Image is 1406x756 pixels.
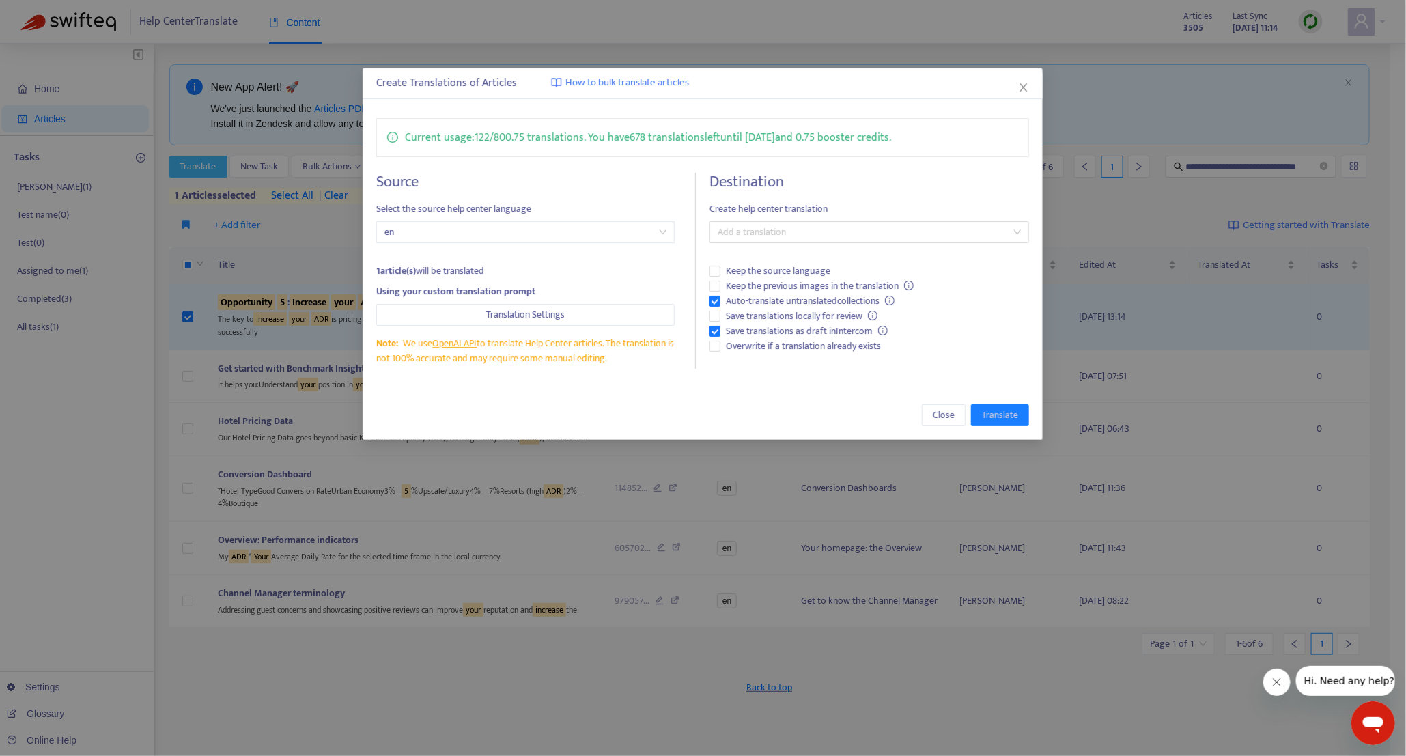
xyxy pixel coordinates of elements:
[721,264,836,279] span: Keep the source language
[376,304,675,326] button: Translation Settings
[721,309,884,324] span: Save translations locally for review
[376,173,675,191] h4: Source
[868,311,877,320] span: info-circle
[565,75,689,91] span: How to bulk translate articles
[721,324,894,339] span: Save translations as draft in Intercom
[721,294,901,309] span: Auto-translate untranslated collections
[405,129,891,146] p: Current usage: 122 / 800.75 translations . You have 678 translations left until [DATE] and 0.75 b...
[878,326,888,335] span: info-circle
[376,264,675,279] div: will be translated
[904,281,914,290] span: info-circle
[1017,80,1032,95] button: Close
[933,408,955,423] span: Close
[376,75,1029,92] div: Create Translations of Articles
[710,173,1030,191] h4: Destination
[376,201,675,216] span: Select the source help center language
[1263,669,1291,696] iframe: Close message
[376,335,398,351] span: Note:
[1351,701,1395,745] iframe: Button to launch messaging window
[972,404,1030,426] button: Translate
[721,279,920,294] span: Keep the previous images in the translation
[387,129,398,143] span: info-circle
[376,263,416,279] strong: 1 article(s)
[433,335,477,351] a: OpenAI API
[721,339,887,354] span: Overwrite if a translation already exists
[376,336,675,366] div: We use to translate Help Center articles. The translation is not 100% accurate and may require so...
[1296,666,1395,696] iframe: Message from company
[551,77,562,88] img: image-link
[923,404,966,426] button: Close
[376,284,675,299] div: Using your custom translation prompt
[710,201,1030,216] span: Create help center translation
[1019,82,1030,93] span: close
[384,222,666,242] span: en
[885,296,895,305] span: info-circle
[551,75,689,91] a: How to bulk translate articles
[487,307,565,322] span: Translation Settings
